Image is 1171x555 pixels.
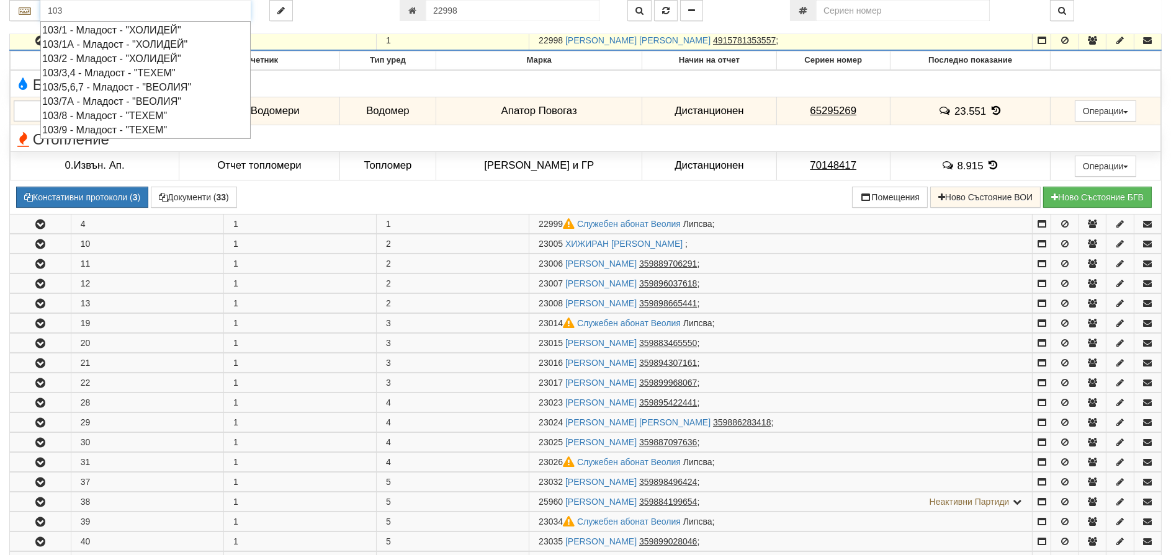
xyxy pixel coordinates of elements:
td: ; [529,273,1033,293]
span: 5 [386,536,391,546]
td: 40 [71,531,223,551]
td: 31 [71,452,223,471]
tcxspan: Call 359883465550 via 3CX [639,338,697,348]
span: 4 [386,397,391,407]
td: 30 [71,432,223,451]
button: Операции [1075,100,1137,122]
span: Партида № [539,219,577,229]
td: 37 [71,472,223,491]
td: 11 [71,254,223,273]
td: 29 [71,412,223,432]
td: Топломер [339,151,436,180]
div: 103/8 - Младост - "ТЕХЕМ" [42,109,249,123]
span: 3 [386,358,391,368]
td: 13 [71,293,223,313]
a: Служебен абонат Веолия [577,457,681,467]
td: Дистанционен [642,97,776,125]
td: 1 [223,234,376,253]
th: Начин на отчет [642,51,776,70]
a: [PERSON_NAME] [565,397,637,407]
span: Битово гореща вода [14,77,173,93]
span: Партида № [539,517,577,526]
tcxspan: Call 359899968067 via 3CX [639,378,697,388]
span: Партида № [539,259,563,269]
td: 1 [223,373,376,392]
button: Новo Състояние БГВ [1043,187,1152,208]
td: 1 [223,452,376,471]
div: 103/3,4 - Младост - "ТЕХЕМ" [42,66,249,80]
button: Констативни протоколи (3) [16,187,148,208]
td: 1 [223,393,376,412]
a: [PERSON_NAME] [565,437,637,447]
tcxspan: Call 70148417 via 3CX [810,159,856,171]
span: 5 [386,497,391,507]
a: [PERSON_NAME] [PERSON_NAME] [565,35,711,45]
span: Партида № [539,437,563,447]
b: 3 [133,192,138,202]
td: 20 [71,333,223,352]
td: 19 [71,313,223,332]
td: Водомер [339,97,436,125]
a: [PERSON_NAME] [565,536,637,546]
tcxspan: Call 359895422441 via 3CX [639,397,697,407]
td: 1 [223,293,376,313]
tcxspan: Call 359889706291 via 3CX [639,259,697,269]
span: 3 [386,318,391,328]
tcxspan: Call 359898665441 via 3CX [639,298,697,308]
td: 1 [223,313,376,332]
a: [PERSON_NAME] [565,298,637,308]
span: Партида № [539,378,563,388]
div: 103/9 - Младост - "ТЕХЕМ" [42,123,249,137]
span: Липсва [683,517,712,526]
a: ХИЖИРАН [PERSON_NAME] [565,239,683,249]
td: 1 [223,254,376,273]
th: Тип уред [339,51,436,70]
td: ; [529,531,1033,551]
th: Помещение [11,51,179,70]
a: [PERSON_NAME] [565,259,637,269]
a: [PERSON_NAME] [565,358,637,368]
span: 4 [386,457,391,467]
td: ; [529,214,1033,233]
span: История на забележките [938,105,954,117]
td: 1 [223,353,376,372]
tcxspan: Call 359899028046 via 3CX [639,536,697,546]
tcxspan: Call 359898496424 via 3CX [639,477,697,487]
td: 1 [223,512,376,531]
a: [PERSON_NAME] [565,497,637,507]
button: Ново Състояние ВОИ [930,187,1041,208]
span: Неактивни Партиди [930,497,1010,507]
td: ; [529,353,1033,372]
span: Партида № [539,417,563,427]
tcxspan: Call 359887097636 via 3CX [639,437,697,447]
a: [PERSON_NAME] [565,338,637,348]
tcxspan: Call 359886283418 via 3CX [713,417,771,427]
td: 21 [71,353,223,372]
td: 1 [223,31,376,51]
span: Липсва [683,219,712,229]
span: История на показанията [986,159,1000,171]
span: Липсва [683,318,712,328]
td: ; [529,512,1033,531]
tcxspan: Call 359896037618 via 3CX [639,278,697,288]
span: 1 [386,35,391,45]
td: ; [529,293,1033,313]
span: Партида № [539,358,563,368]
span: 2 [386,239,391,249]
td: ; [529,452,1033,471]
td: 0.Извън. Ап. [11,151,179,180]
a: [PERSON_NAME] [565,378,637,388]
span: Партида № [539,278,563,288]
td: 28 [71,393,223,412]
span: Отопление [14,131,109,148]
td: 22 [71,373,223,392]
span: 2 [386,298,391,308]
button: Операции [1075,156,1137,177]
a: [PERSON_NAME] [565,477,637,487]
span: Отчет топломери [217,159,301,171]
span: Отчет Водомери [219,105,299,117]
tcxspan: Call 359894307161 via 3CX [639,358,697,368]
span: 1 [386,219,391,229]
td: 1 [223,531,376,551]
span: Партида № [539,477,563,487]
